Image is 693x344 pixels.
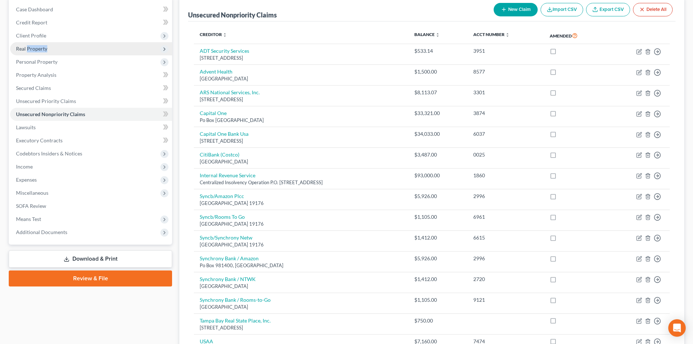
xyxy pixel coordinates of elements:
div: 6615 [473,234,538,241]
div: $5,926.00 [414,193,462,200]
div: Po Box [GEOGRAPHIC_DATA] [200,117,402,124]
div: [STREET_ADDRESS] [200,138,402,145]
div: $8,113.07 [414,89,462,96]
a: Download & Print [9,250,172,268]
span: Means Test [16,216,41,222]
a: Synchrony Bank / Rooms-to-Go [200,297,271,303]
div: $1,105.00 [414,296,462,304]
span: Case Dashboard [16,6,53,12]
i: unfold_more [435,33,440,37]
a: Capital One Bank Usa [200,131,248,137]
a: Case Dashboard [10,3,172,16]
a: ADT Security Services [200,48,249,54]
div: 2996 [473,255,538,262]
div: $34,033.00 [414,130,462,138]
span: Executory Contracts [16,137,63,143]
div: $1,105.00 [414,213,462,221]
a: Syncb/Synchrony Netw [200,234,252,241]
a: Executory Contracts [10,134,172,147]
div: [STREET_ADDRESS] [200,324,402,331]
button: Delete All [633,3,673,16]
div: Po Box 981400, [GEOGRAPHIC_DATA] [200,262,402,269]
div: 6037 [473,130,538,138]
a: Acct Number unfold_more [473,32,510,37]
a: Credit Report [10,16,172,29]
div: $533.14 [414,47,462,55]
a: Tampa Bay Real State Place, Inc. [200,317,271,324]
div: 3301 [473,89,538,96]
span: Lawsuits [16,124,36,130]
span: Personal Property [16,59,57,65]
div: $93,000.00 [414,172,462,179]
div: [GEOGRAPHIC_DATA] 19176 [200,241,402,248]
a: Unsecured Priority Claims [10,95,172,108]
a: Unsecured Nonpriority Claims [10,108,172,121]
span: Secured Claims [16,85,51,91]
a: Internal Revenue Service [200,172,255,178]
div: [GEOGRAPHIC_DATA] [200,304,402,311]
a: CitiBank (Costco) [200,151,239,158]
span: Client Profile [16,32,46,39]
i: unfold_more [505,33,510,37]
a: Capital One [200,110,227,116]
span: SOFA Review [16,203,46,209]
a: ARS National Services, Inc. [200,89,260,95]
span: Real Property [16,46,47,52]
a: Property Analysis [10,68,172,82]
div: 2720 [473,276,538,283]
div: [GEOGRAPHIC_DATA] 19176 [200,221,402,228]
div: 3874 [473,110,538,117]
i: unfold_more [223,33,227,37]
span: Additional Documents [16,229,67,235]
div: Centralized Insolvency Operation P.O. [STREET_ADDRESS] [200,179,402,186]
span: Unsecured Nonpriority Claims [16,111,85,117]
div: 8577 [473,68,538,75]
div: 2996 [473,193,538,200]
a: Balance unfold_more [414,32,440,37]
a: Creditor unfold_more [200,32,227,37]
div: 9121 [473,296,538,304]
span: Income [16,163,33,170]
button: New Claim [494,3,538,16]
div: $1,500.00 [414,68,462,75]
div: [GEOGRAPHIC_DATA] [200,158,402,165]
a: Review & File [9,270,172,286]
div: Open Intercom Messenger [668,319,686,337]
div: $750.00 [414,317,462,324]
th: Amended [544,27,607,44]
a: Advent Health [200,68,232,75]
a: Syncb/Amazon Plcc [200,193,244,199]
div: [GEOGRAPHIC_DATA] [200,283,402,290]
a: Export CSV [586,3,630,16]
div: $5,926.00 [414,255,462,262]
span: Miscellaneous [16,190,48,196]
div: 1860 [473,172,538,179]
div: [GEOGRAPHIC_DATA] 19176 [200,200,402,207]
div: [GEOGRAPHIC_DATA] [200,75,402,82]
div: $3,487.00 [414,151,462,158]
a: Syncb/Rooms To Go [200,214,245,220]
div: 0025 [473,151,538,158]
a: Synchrony Bank / Amazon [200,255,259,261]
div: [STREET_ADDRESS] [200,96,402,103]
a: SOFA Review [10,199,172,213]
a: Synchrony Bank / NTWK [200,276,256,282]
span: Property Analysis [16,72,56,78]
a: Secured Claims [10,82,172,95]
span: Credit Report [16,19,47,25]
span: Codebtors Insiders & Notices [16,150,82,157]
button: Import CSV [541,3,583,16]
span: Expenses [16,177,37,183]
div: 6961 [473,213,538,221]
div: $33,321.00 [414,110,462,117]
div: $1,412.00 [414,234,462,241]
span: Unsecured Priority Claims [16,98,76,104]
div: $1,412.00 [414,276,462,283]
div: 3951 [473,47,538,55]
a: Lawsuits [10,121,172,134]
div: [STREET_ADDRESS] [200,55,402,62]
div: Unsecured Nonpriority Claims [188,11,277,19]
